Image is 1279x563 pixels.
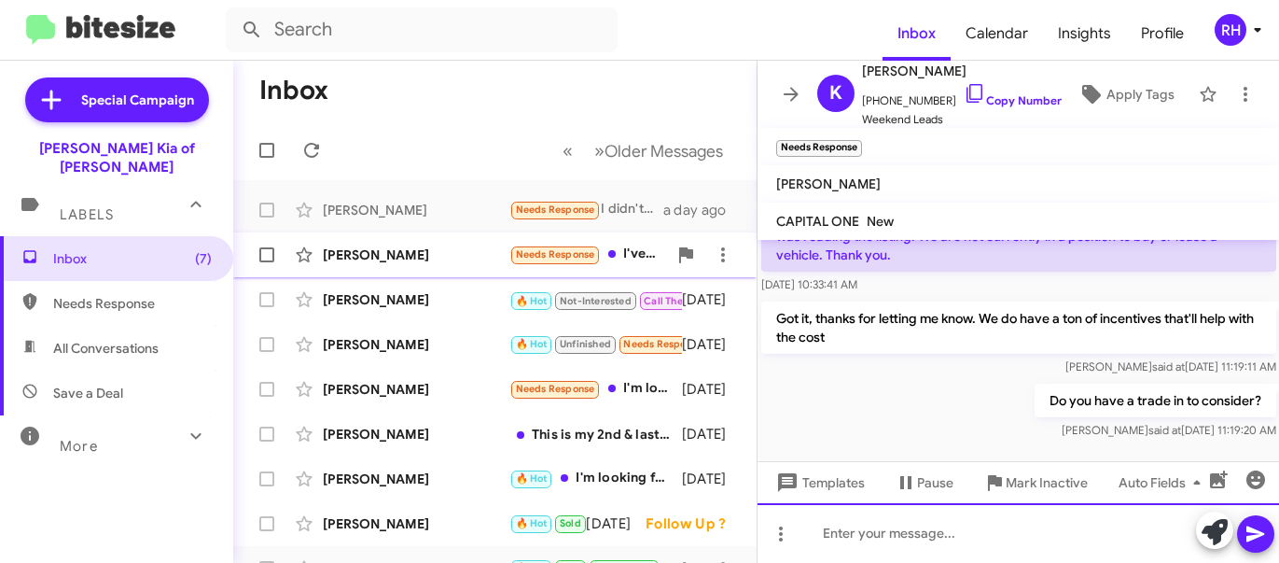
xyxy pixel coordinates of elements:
span: [PERSON_NAME] [776,176,881,192]
small: Needs Response [776,140,862,157]
a: Calendar [951,7,1043,61]
button: Previous [551,132,584,170]
input: Search [226,7,618,52]
div: [PERSON_NAME] [323,470,509,488]
div: I'm looking for 3200 off a Sorento iis that doable [509,468,682,489]
a: Copy Number [964,93,1062,107]
div: It's keeping me from private sale and I dont need this thing [509,288,682,311]
nav: Page navigation example [552,132,734,170]
div: [PERSON_NAME] [323,514,509,533]
span: 🔥 Hot [516,472,548,485]
span: 🔥 Hot [516,338,548,350]
div: Follow Up ? [646,514,741,533]
div: I've been dealing with [PERSON_NAME]. [509,244,667,265]
span: K [829,78,842,108]
span: Not-Interested [560,295,632,307]
p: Got it, thanks for letting me know. We do have a ton of incentives that'll help with the cost [761,302,1276,354]
span: Weekend Leads [862,110,1062,129]
span: Sold [560,517,581,529]
span: Auto Fields [1119,466,1208,500]
button: Apply Tags [1062,77,1189,111]
span: Needs Response [516,248,595,260]
span: Apply Tags [1106,77,1175,111]
div: [PERSON_NAME] [323,246,509,264]
button: Mark Inactive [968,466,1103,500]
div: I actually have an appointment to come [DATE] 5:30 [509,513,586,534]
div: I'm looking for SX trim only. Thank you [509,378,682,400]
span: said at [1147,423,1180,437]
span: » [594,139,605,162]
button: Pause [880,466,968,500]
span: Needs Response [516,383,595,395]
a: Inbox [883,7,951,61]
button: Auto Fields [1104,466,1223,500]
div: This is my 2nd & last text to your office. My daughter got a vehicle at Motion Kia several weeks ... [509,425,682,443]
span: Older Messages [605,141,723,162]
span: Needs Response [53,294,212,313]
span: [PERSON_NAME] [862,60,1062,82]
div: [PERSON_NAME] [323,201,509,219]
span: Save a Deal [53,384,123,402]
span: (7) [195,249,212,268]
span: 🔥 Hot [516,517,548,529]
div: RH [1215,14,1246,46]
span: [PHONE_NUMBER] [862,82,1062,110]
span: Needs Response [516,204,595,216]
a: Profile [1126,7,1199,61]
p: Do you have a trade in to consider? [1034,384,1275,417]
span: Needs Response [623,338,702,350]
div: I didn't connect about a vehicle. I saw a Sorrento mistakenly listed for $868 and was reading the... [509,199,663,220]
span: More [60,438,98,455]
span: Templates [772,466,865,500]
button: RH [1199,14,1258,46]
div: [PERSON_NAME] [323,335,509,354]
h1: Inbox [259,76,328,106]
span: New [867,213,894,230]
span: CAPITAL ONE [776,213,859,230]
div: [DATE] [682,425,742,443]
span: Mark Inactive [1006,466,1088,500]
span: 🔥 Hot [516,295,548,307]
div: [DATE] [682,335,742,354]
div: No. I didnt get a response quickly so I went to another dealership [509,333,682,355]
button: Templates [758,466,880,500]
span: « [563,139,573,162]
span: said at [1151,359,1184,373]
span: Special Campaign [81,91,194,109]
span: [DATE] 10:33:41 AM [761,277,857,291]
div: [PERSON_NAME] [323,290,509,309]
span: Call Them [644,295,692,307]
span: [PERSON_NAME] [DATE] 11:19:20 AM [1061,423,1275,437]
a: Special Campaign [25,77,209,122]
span: Pause [917,466,953,500]
div: [DATE] [682,470,742,488]
div: a day ago [663,201,742,219]
button: Next [583,132,734,170]
div: [PERSON_NAME] [323,425,509,443]
span: Labels [60,206,114,223]
span: All Conversations [53,339,159,358]
span: Unfinished [560,338,611,350]
div: [DATE] [682,380,742,399]
div: [DATE] [586,514,646,533]
div: [DATE] [682,290,742,309]
a: Insights [1043,7,1126,61]
span: [PERSON_NAME] [DATE] 11:19:11 AM [1064,359,1275,373]
span: Inbox [53,249,212,268]
div: [PERSON_NAME] [323,380,509,399]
